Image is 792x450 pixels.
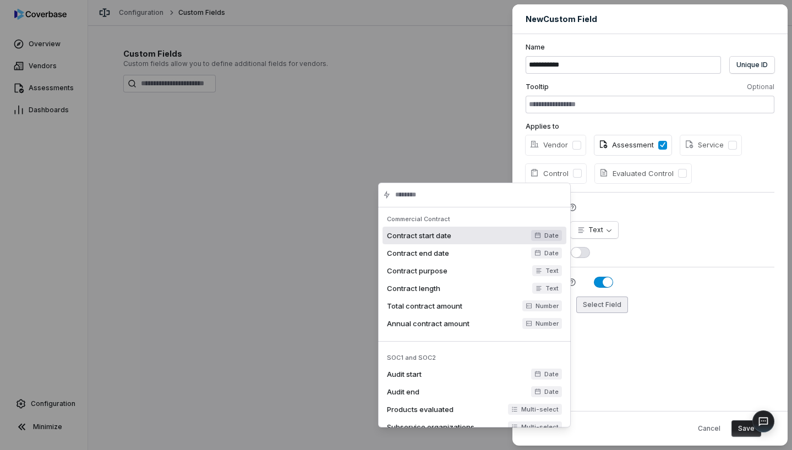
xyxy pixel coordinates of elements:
[594,277,613,288] button: Autofill
[728,141,737,150] button: Service
[531,369,562,380] span: Date
[387,369,529,379] span: Audit start
[572,141,581,150] button: Vendor
[378,207,571,427] div: Suggestions
[531,248,562,259] span: Date
[508,404,562,415] span: Multi-select
[531,230,562,241] span: Date
[387,422,506,432] span: Subservice organizations
[530,168,569,179] span: Control
[599,140,654,151] span: Assessment
[526,83,549,91] span: Tooltip
[573,169,582,178] button: Control
[522,300,562,311] span: Number
[387,231,529,240] span: Contract start date
[730,57,774,73] button: Unique ID
[731,420,761,437] button: Save
[678,169,687,178] button: Evaluated Control
[387,301,520,311] span: Total contract amount
[383,212,566,227] div: Commercial Contract
[599,168,674,179] span: Evaluated Control
[383,350,566,365] div: SOC1 and SOC2
[387,266,530,276] span: Contract purpose
[526,122,774,131] label: Applies to
[387,404,506,414] span: Products evaluated
[387,248,529,258] span: Contract end date
[526,13,597,25] span: New Custom Field
[532,283,562,294] span: Text
[685,140,724,151] span: Service
[530,140,568,151] span: Vendor
[532,265,562,276] span: Text
[531,386,562,397] span: Date
[522,318,562,329] span: Number
[387,387,529,397] span: Audit end
[576,297,628,313] button: Select Field
[508,421,562,432] span: Multi-select
[747,83,774,91] span: Optional
[387,283,530,293] span: Contract length
[658,141,667,150] button: Assessment
[691,420,727,437] button: Cancel
[526,43,774,52] label: Name
[387,319,520,328] span: Annual contract amount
